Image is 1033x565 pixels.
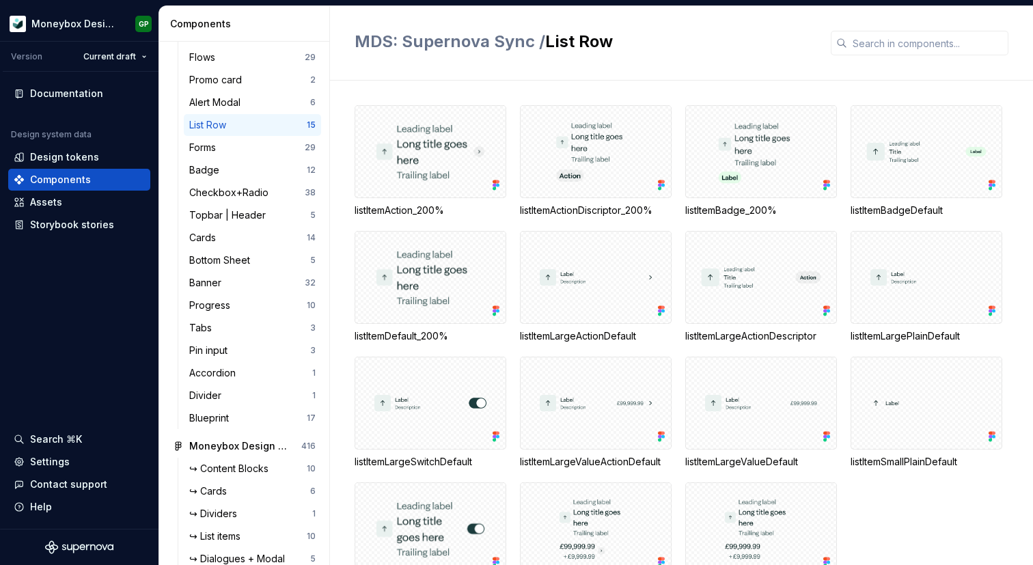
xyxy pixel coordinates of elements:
div: Blueprint [189,411,234,425]
div: listItemBadgeDefault [851,105,1002,217]
div: List Row [189,118,232,132]
a: Promo card2 [184,69,321,91]
a: Forms29 [184,137,321,159]
div: 15 [307,120,316,130]
a: Divider1 [184,385,321,406]
div: Banner [189,276,227,290]
a: Documentation [8,83,150,105]
div: listItemLargeActionDescriptor [685,231,837,343]
button: Current draft [77,47,153,66]
div: 6 [310,97,316,108]
a: Tabs3 [184,317,321,339]
div: 10 [307,300,316,311]
div: 32 [305,277,316,288]
div: listItemLargeActionDefault [520,329,672,343]
div: 3 [310,322,316,333]
a: Assets [8,191,150,213]
div: listItemSmallPlainDefault [851,455,1002,469]
a: Pin input3 [184,340,321,361]
div: Storybook stories [30,218,114,232]
div: 29 [305,142,316,153]
div: 1 [312,508,316,519]
button: Search ⌘K [8,428,150,450]
a: Blueprint17 [184,407,321,429]
div: 3 [310,345,316,356]
div: Checkbox+Radio [189,186,274,199]
a: Alert Modal6 [184,92,321,113]
div: 6 [310,486,316,497]
a: Flows29 [184,46,321,68]
a: ↪ Content Blocks10 [184,458,321,480]
div: 2 [310,74,316,85]
a: ↪ Dividers1 [184,503,321,525]
a: Progress10 [184,294,321,316]
div: Divider [189,389,227,402]
div: 5 [310,255,316,266]
div: listItemActionDiscriptor_200% [520,105,672,217]
div: Badge [189,163,225,177]
div: listItemDefault_200% [355,231,506,343]
div: listItemLargeSwitchDefault [355,357,506,469]
button: Help [8,496,150,518]
div: Topbar | Header [189,208,271,222]
div: Progress [189,299,236,312]
div: listItemBadge_200% [685,105,837,217]
a: Topbar | Header5 [184,204,321,226]
a: Cards14 [184,227,321,249]
div: Tabs [189,321,217,335]
div: Cards [189,231,221,245]
div: Bottom Sheet [189,253,256,267]
div: listItemLargeValueDefault [685,357,837,469]
div: Moneybox Design System [189,439,291,453]
div: listItemLargeValueActionDefault [520,357,672,469]
div: listItemAction_200% [355,204,506,217]
div: Pin input [189,344,233,357]
input: Search in components... [847,31,1008,55]
div: Design tokens [30,150,99,164]
div: listItemLargeValueDefault [685,455,837,469]
div: Design system data [11,129,92,140]
div: Components [170,17,324,31]
a: Badge12 [184,159,321,181]
a: Bottom Sheet5 [184,249,321,271]
a: ↪ List items10 [184,525,321,547]
div: Assets [30,195,62,209]
div: Accordion [189,366,241,380]
div: Flows [189,51,221,64]
button: Contact support [8,473,150,495]
div: 12 [307,165,316,176]
div: Version [11,51,42,62]
div: listItemActionDiscriptor_200% [520,204,672,217]
div: 38 [305,187,316,198]
div: 5 [310,210,316,221]
div: Promo card [189,73,247,87]
div: Search ⌘K [30,432,82,446]
div: Components [30,173,91,187]
div: Settings [30,455,70,469]
div: listItemDefault_200% [355,329,506,343]
div: listItemLargePlainDefault [851,329,1002,343]
img: 9de6ca4a-8ec4-4eed-b9a2-3d312393a40a.png [10,16,26,32]
a: Checkbox+Radio38 [184,182,321,204]
div: Contact support [30,478,107,491]
div: 1 [312,390,316,401]
a: Moneybox Design System416 [167,435,321,457]
div: ↪ List items [189,529,246,543]
a: Design tokens [8,146,150,168]
div: 5 [310,553,316,564]
a: Accordion1 [184,362,321,384]
span: MDS: Supernova Sync / [355,31,545,51]
svg: Supernova Logo [45,540,113,554]
div: listItemLargePlainDefault [851,231,1002,343]
a: ↪ Cards6 [184,480,321,502]
a: List Row15 [184,114,321,136]
h2: List Row [355,31,814,53]
div: Documentation [30,87,103,100]
div: ↪ Cards [189,484,232,498]
a: Storybook stories [8,214,150,236]
div: Moneybox Design System [31,17,119,31]
div: listItemLargeValueActionDefault [520,455,672,469]
div: 29 [305,52,316,63]
div: Forms [189,141,221,154]
div: listItemLargeSwitchDefault [355,455,506,469]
